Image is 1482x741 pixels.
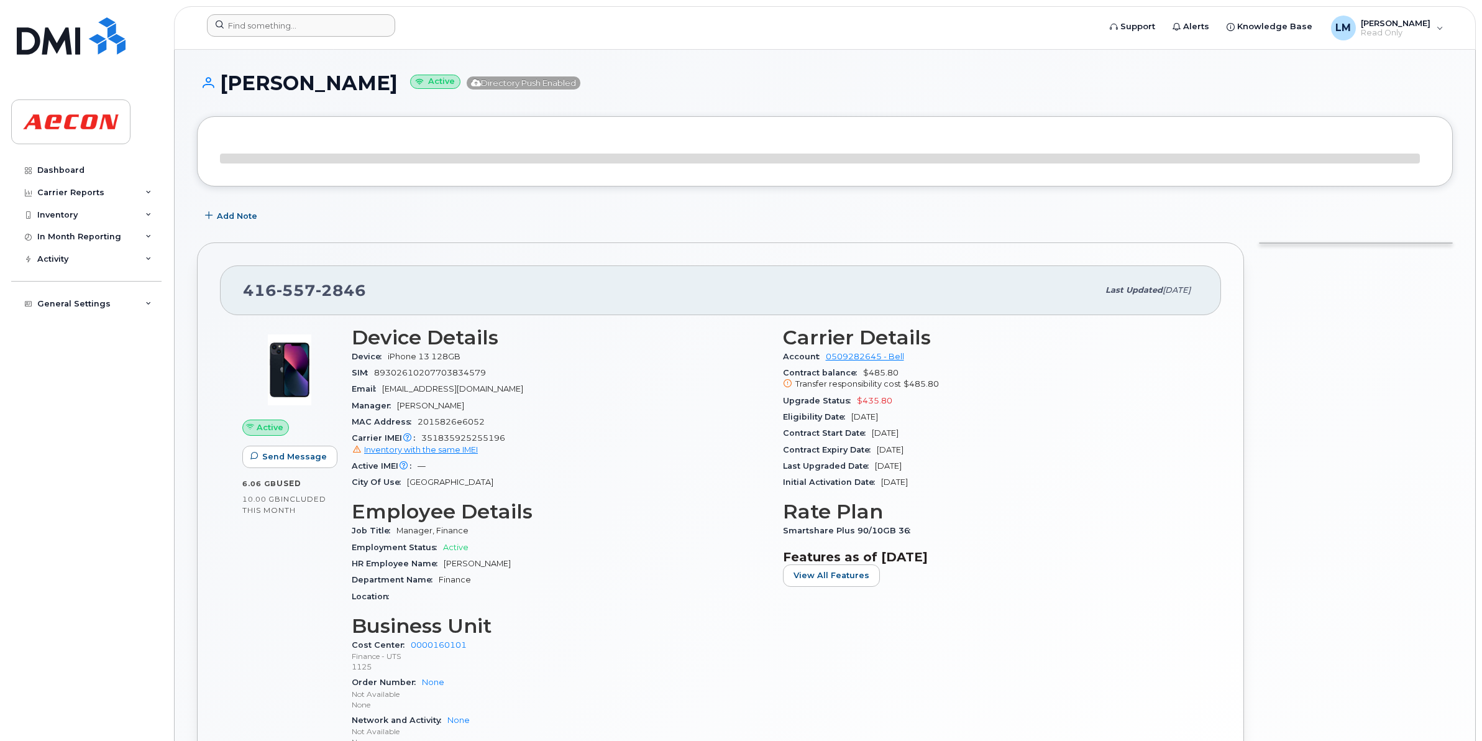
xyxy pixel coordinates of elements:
[352,689,768,699] p: Not Available
[1105,285,1163,295] span: Last updated
[352,592,395,601] span: Location
[783,445,877,454] span: Contract Expiry Date
[881,477,908,487] span: [DATE]
[875,461,902,471] span: [DATE]
[352,678,422,687] span: Order Number
[783,412,851,421] span: Eligibility Date
[467,76,580,90] span: Directory Push Enabled
[794,569,869,581] span: View All Features
[444,559,511,568] span: [PERSON_NAME]
[397,401,464,410] span: [PERSON_NAME]
[352,615,768,637] h3: Business Unit
[903,379,939,389] span: $485.80
[352,352,388,361] span: Device
[277,281,316,300] span: 557
[197,72,1453,94] h1: [PERSON_NAME]
[396,526,469,535] span: Manager, Finance
[257,421,283,433] span: Active
[352,559,444,568] span: HR Employee Name
[352,526,396,535] span: Job Title
[352,716,447,725] span: Network and Activity
[447,716,470,725] a: None
[352,401,397,410] span: Manager
[851,412,878,421] span: [DATE]
[217,210,257,222] span: Add Note
[352,699,768,710] p: None
[783,564,880,587] button: View All Features
[783,352,826,361] span: Account
[262,451,327,463] span: Send Message
[243,281,366,300] span: 416
[374,368,486,377] span: 89302610207703834579
[197,205,268,228] button: Add Note
[783,461,875,471] span: Last Upgraded Date
[352,500,768,523] h3: Employee Details
[352,640,411,650] span: Cost Center
[783,477,881,487] span: Initial Activation Date
[857,396,892,405] span: $435.80
[783,500,1199,523] h3: Rate Plan
[783,368,863,377] span: Contract balance
[443,543,469,552] span: Active
[783,526,917,535] span: Smartshare Plus 90/10GB 36
[242,479,277,488] span: 6.06 GB
[242,494,326,515] span: included this month
[382,384,523,394] span: [EMAIL_ADDRESS][DOMAIN_NAME]
[316,281,366,300] span: 2846
[418,417,485,426] span: 2015826e6052
[418,461,426,471] span: —
[439,575,471,584] span: Finance
[407,477,493,487] span: [GEOGRAPHIC_DATA]
[242,495,281,504] span: 10.00 GB
[352,726,768,737] p: Not Available
[352,651,768,661] p: Finance - UTS
[1163,285,1191,295] span: [DATE]
[826,352,904,361] a: 0509282645 - Bell
[352,433,421,443] span: Carrier IMEI
[388,352,460,361] span: iPhone 13 128GB
[411,640,467,650] a: 0000160101
[352,461,418,471] span: Active IMEI
[352,384,382,394] span: Email
[783,550,1199,564] h3: Features as of [DATE]
[364,445,478,454] span: Inventory with the same IMEI
[352,543,443,552] span: Employment Status
[352,433,768,456] span: 351835925255196
[410,75,460,89] small: Active
[783,326,1199,349] h3: Carrier Details
[352,326,768,349] h3: Device Details
[352,477,407,487] span: City Of Use
[422,678,444,687] a: None
[242,446,337,468] button: Send Message
[352,575,439,584] span: Department Name
[277,479,301,488] span: used
[877,445,903,454] span: [DATE]
[795,379,901,389] span: Transfer responsibility cost
[783,428,872,438] span: Contract Start Date
[352,445,478,454] a: Inventory with the same IMEI
[783,396,857,405] span: Upgrade Status
[352,417,418,426] span: MAC Address
[352,661,768,672] p: 1125
[783,368,1199,390] span: $485.80
[872,428,899,438] span: [DATE]
[252,333,327,407] img: image20231002-3703462-1ig824h.jpeg
[352,368,374,377] span: SIM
